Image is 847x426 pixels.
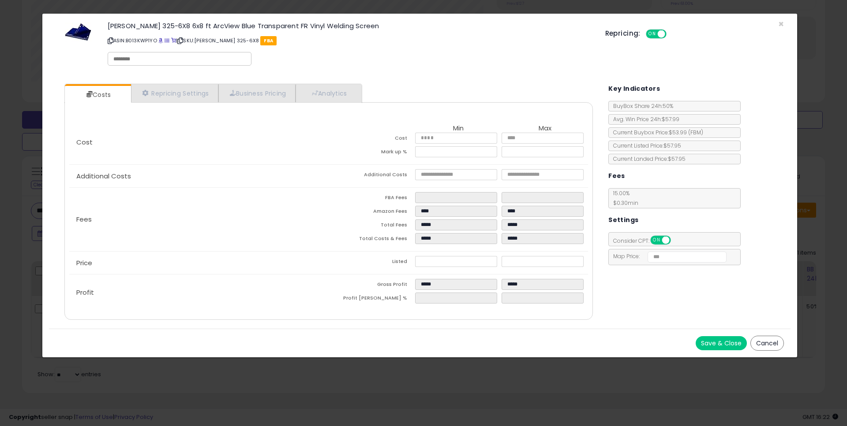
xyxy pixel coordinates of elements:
[502,125,588,133] th: Max
[329,146,415,160] td: Mark up %
[609,102,673,110] span: BuyBox Share 24h: 50%
[696,336,747,350] button: Save & Close
[69,216,329,223] p: Fees
[296,84,361,102] a: Analytics
[218,84,296,102] a: Business Pricing
[329,206,415,219] td: Amazon Fees
[69,259,329,267] p: Price
[609,189,638,207] span: 15.00 %
[669,129,703,136] span: $53.99
[665,30,679,38] span: OFF
[415,125,502,133] th: Min
[329,169,415,183] td: Additional Costs
[651,237,662,244] span: ON
[647,30,658,38] span: ON
[608,83,660,94] h5: Key Indicators
[65,86,130,104] a: Costs
[608,170,625,182] h5: Fees
[778,18,784,30] span: ×
[670,237,684,244] span: OFF
[108,22,592,29] h3: [PERSON_NAME] 325-6X8 6x8 ft ArcView Blue Transparent FR Vinyl Welding Screen
[329,293,415,306] td: Profit [PERSON_NAME] %
[609,237,682,244] span: Consider CPT:
[329,219,415,233] td: Total Fees
[608,215,638,226] h5: Settings
[69,173,329,180] p: Additional Costs
[609,129,703,136] span: Current Buybox Price:
[158,37,163,44] a: BuyBox page
[329,256,415,270] td: Listed
[329,279,415,293] td: Gross Profit
[609,142,681,149] span: Current Listed Price: $57.95
[609,252,727,260] span: Map Price:
[750,336,784,351] button: Cancel
[609,199,638,207] span: $0.30 min
[108,33,592,48] p: ASIN: B013KWP1YO | SKU: [PERSON_NAME] 325-6X8
[69,139,329,146] p: Cost
[65,22,91,42] img: 414hpw4X40L._SL60_.jpg
[171,37,176,44] a: Your listing only
[605,30,641,37] h5: Repricing:
[329,133,415,146] td: Cost
[329,233,415,247] td: Total Costs & Fees
[688,129,703,136] span: ( FBM )
[131,84,218,102] a: Repricing Settings
[329,192,415,206] td: FBA Fees
[260,36,277,45] span: FBA
[609,155,686,163] span: Current Landed Price: $57.95
[609,115,679,123] span: Avg. Win Price 24h: $57.99
[165,37,169,44] a: All offer listings
[69,289,329,296] p: Profit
